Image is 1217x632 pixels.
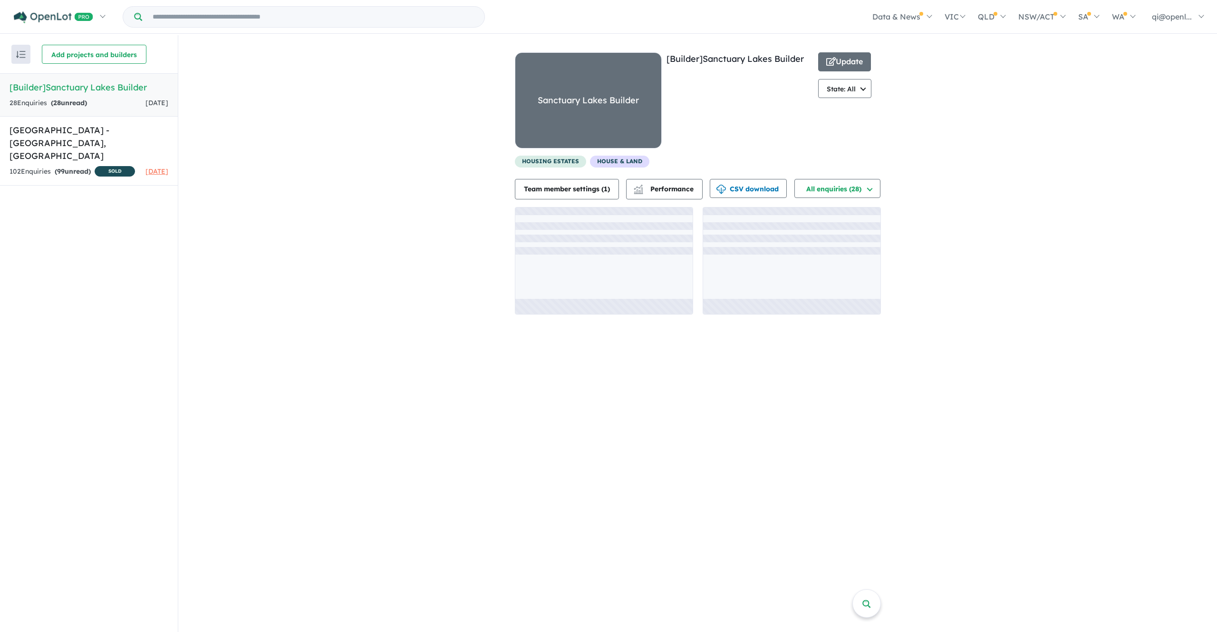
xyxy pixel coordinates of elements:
[818,79,872,98] button: State: All
[16,51,26,58] img: sort.svg
[51,99,87,107] strong: ( unread)
[14,11,93,23] img: Openlot PRO Logo White
[590,156,649,168] span: House & Land
[10,81,168,94] h5: [Builder] Sanctuary Lakes Builder
[53,99,61,107] span: 28
[10,98,87,109] div: 28 Enquir ies
[10,166,135,178] div: 102 Enquir ies
[538,93,639,108] div: Sanctuary Lakes Builder
[794,179,880,198] button: All enquiries (28)
[57,167,65,176] span: 99
[626,179,703,199] button: Performance
[666,53,804,64] a: [Builder]Sanctuary Lakes Builder
[634,185,642,190] img: line-chart.svg
[515,52,662,156] a: Sanctuary Lakes Builder
[604,185,608,193] span: 1
[818,52,871,71] button: Update
[10,124,168,162] h5: [GEOGRAPHIC_DATA] - [GEOGRAPHIC_DATA] , [GEOGRAPHIC_DATA]
[42,45,146,64] button: Add projects and builders
[145,99,168,107] span: [DATE]
[710,179,787,198] button: CSV download
[144,7,483,27] input: Try estate name, suburb, builder or developer
[95,166,135,177] span: SOLD
[515,156,586,168] span: housing estates
[55,167,91,176] strong: ( unread)
[634,188,643,194] img: bar-chart.svg
[145,167,168,176] span: [DATE]
[515,179,619,199] button: Team member settings (1)
[635,185,694,193] span: Performance
[716,185,726,194] img: download icon
[1152,12,1192,21] span: qi@openl...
